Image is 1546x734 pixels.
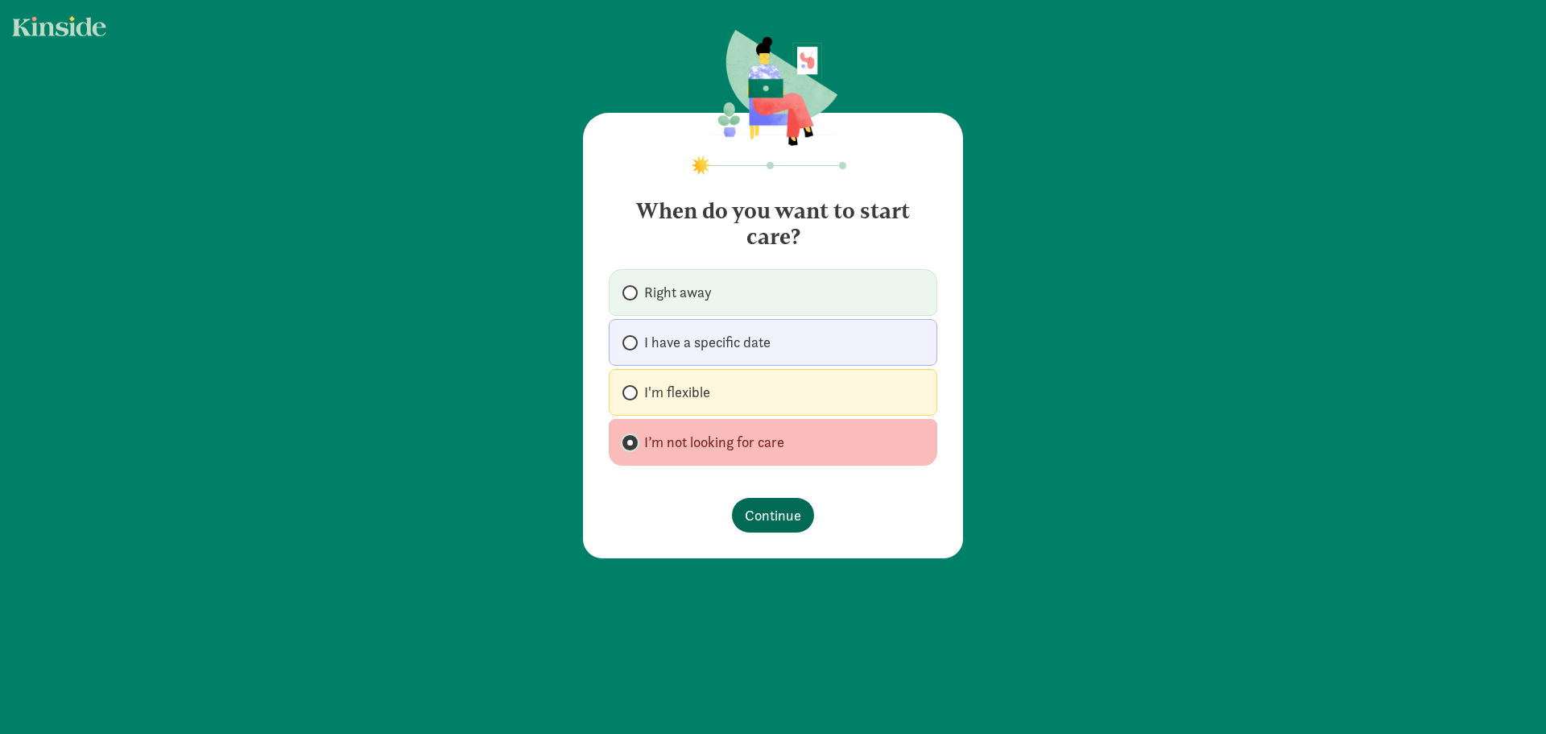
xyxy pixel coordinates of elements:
[644,333,771,352] span: I have a specific date
[644,383,710,402] span: I'm flexible
[644,283,712,302] span: Right away
[745,504,801,526] span: Continue
[609,185,937,250] h4: When do you want to start care?
[644,433,784,452] span: I’m not looking for care
[732,498,814,533] button: Continue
